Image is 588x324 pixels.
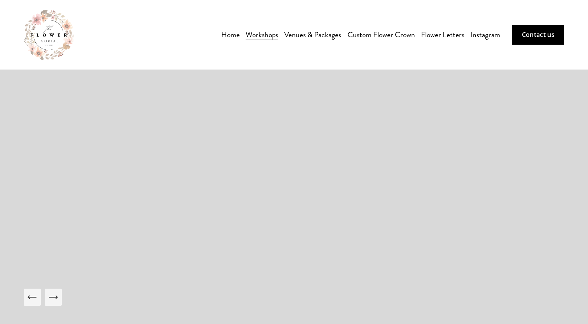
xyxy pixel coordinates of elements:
a: Contact us [512,25,564,45]
a: Flower Letters [421,28,464,42]
button: Next Slide [45,289,62,306]
a: Custom Flower Crown [347,28,415,42]
span: Workshops [246,29,278,41]
a: Venues & Packages [284,28,341,42]
a: Home [221,28,240,42]
button: Previous Slide [24,289,41,306]
img: The Flower Social [24,10,73,60]
a: Instagram [470,28,500,42]
a: folder dropdown [246,28,278,42]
